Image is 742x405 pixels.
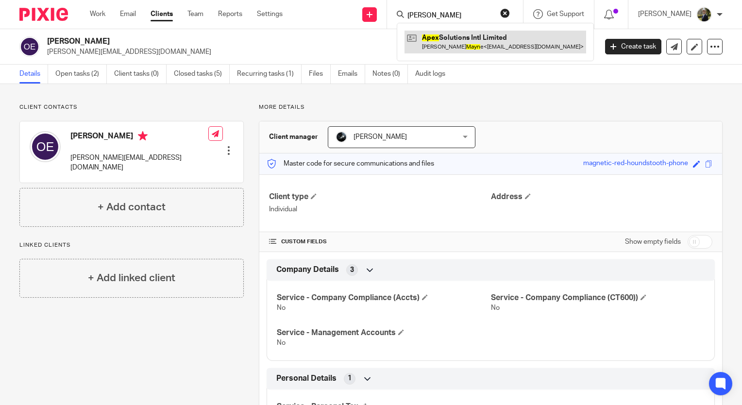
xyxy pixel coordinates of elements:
h4: Service - Company Compliance (CT600)) [491,293,705,303]
div: magnetic-red-houndstooth-phone [583,158,688,169]
span: No [491,304,500,311]
a: Clients [151,9,173,19]
span: Get Support [547,11,584,17]
img: 1000002122.jpg [336,131,347,143]
p: Master code for secure communications and files [267,159,434,169]
h4: Address [491,192,712,202]
a: Emails [338,65,365,84]
h3: Client manager [269,132,318,142]
p: More details [259,103,723,111]
a: Team [187,9,203,19]
img: Pixie [19,8,68,21]
span: 1 [348,373,352,383]
h4: + Add contact [98,200,166,215]
img: ACCOUNTING4EVERYTHING-9.jpg [696,7,712,22]
a: Details [19,65,48,84]
span: No [277,304,286,311]
label: Show empty fields [625,237,681,247]
h4: CUSTOM FIELDS [269,238,490,246]
p: Linked clients [19,241,244,249]
p: [PERSON_NAME][EMAIL_ADDRESS][DOMAIN_NAME] [47,47,590,57]
a: Audit logs [415,65,453,84]
h2: [PERSON_NAME] [47,36,482,47]
span: No [277,339,286,346]
p: [PERSON_NAME][EMAIL_ADDRESS][DOMAIN_NAME] [70,153,208,173]
a: Create task [605,39,661,54]
p: Client contacts [19,103,244,111]
a: Open tasks (2) [55,65,107,84]
a: Work [90,9,105,19]
a: Reports [218,9,242,19]
a: Client tasks (0) [114,65,167,84]
img: svg%3E [19,36,40,57]
a: Settings [257,9,283,19]
a: Files [309,65,331,84]
p: Individual [269,204,490,214]
a: Recurring tasks (1) [237,65,302,84]
a: Notes (0) [372,65,408,84]
i: Primary [138,131,148,141]
img: svg%3E [30,131,61,162]
span: 3 [350,265,354,275]
input: Search [406,12,494,20]
h4: + Add linked client [88,270,175,286]
span: Personal Details [276,373,337,384]
a: Email [120,9,136,19]
span: [PERSON_NAME] [354,134,407,140]
a: Closed tasks (5) [174,65,230,84]
span: Company Details [276,265,339,275]
h4: Service - Company Compliance (Accts) [277,293,490,303]
h4: Service - Management Accounts [277,328,490,338]
h4: Client type [269,192,490,202]
h4: [PERSON_NAME] [70,131,208,143]
p: [PERSON_NAME] [638,9,691,19]
button: Clear [500,8,510,18]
